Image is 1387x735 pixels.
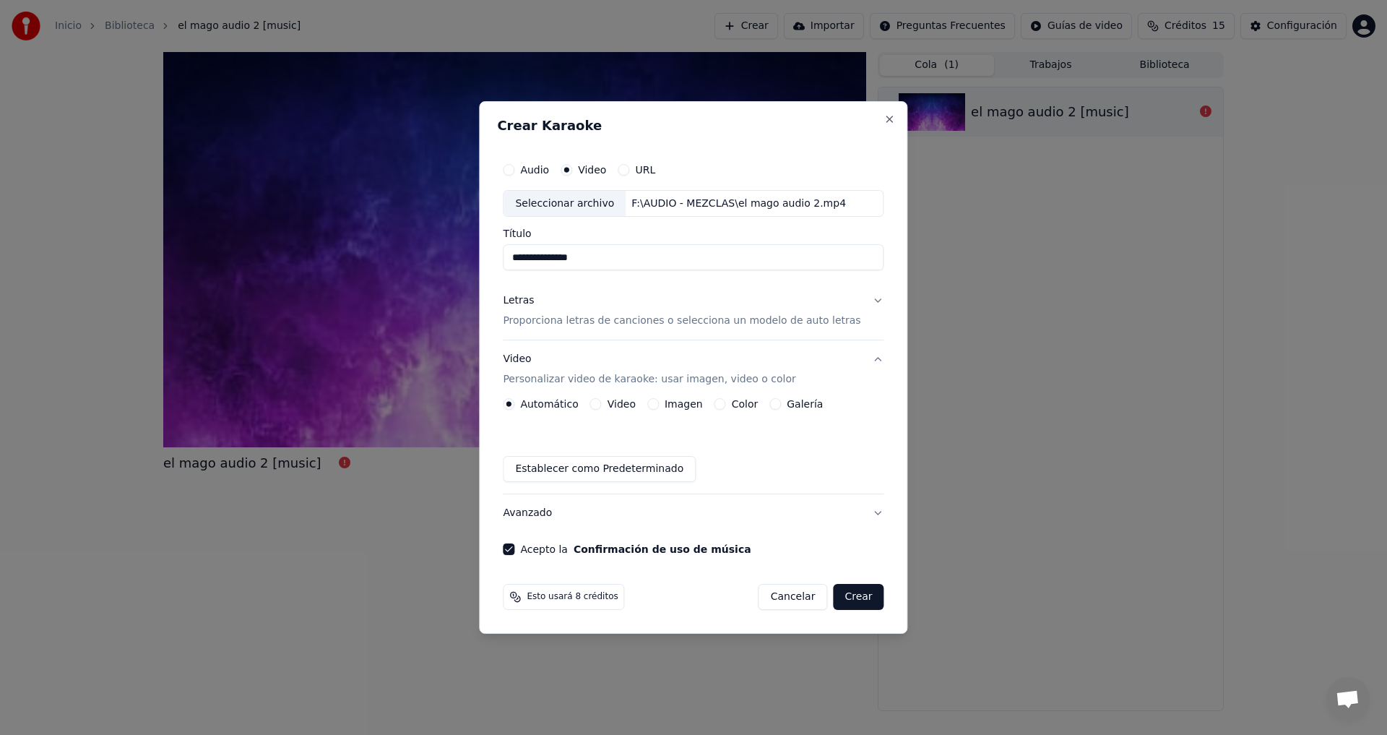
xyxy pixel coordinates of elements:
[503,398,883,494] div: VideoPersonalizar video de karaoke: usar imagen, video o color
[504,191,626,217] div: Seleccionar archivo
[520,399,578,409] label: Automático
[578,165,606,175] label: Video
[497,119,889,132] h2: Crear Karaoke
[626,197,852,211] div: F:\AUDIO - MEZCLAS\el mago audio 2.mp4
[503,283,883,340] button: LetrasProporciona letras de canciones o selecciona un modelo de auto letras
[608,399,636,409] label: Video
[665,399,703,409] label: Imagen
[503,353,795,387] div: Video
[520,544,751,554] label: Acepto la
[503,372,795,387] p: Personalizar video de karaoke: usar imagen, video o color
[503,294,534,309] div: Letras
[527,591,618,603] span: Esto usará 8 créditos
[503,314,860,329] p: Proporciona letras de canciones o selecciona un modelo de auto letras
[833,584,883,610] button: Crear
[732,399,759,409] label: Color
[635,165,655,175] label: URL
[574,544,751,554] button: Acepto la
[759,584,828,610] button: Cancelar
[503,456,696,482] button: Establecer como Predeterminado
[503,494,883,532] button: Avanzado
[787,399,823,409] label: Galería
[520,165,549,175] label: Audio
[503,341,883,399] button: VideoPersonalizar video de karaoke: usar imagen, video o color
[503,229,883,239] label: Título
